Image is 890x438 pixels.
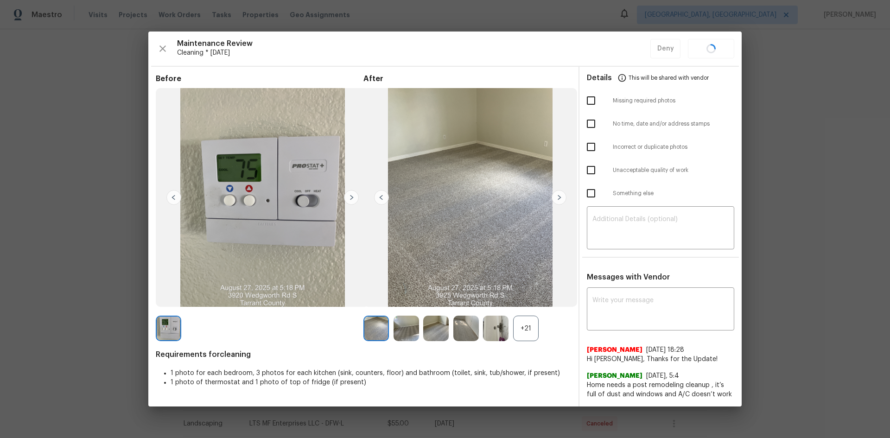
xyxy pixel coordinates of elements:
[177,39,650,48] span: Maintenance Review
[513,316,539,341] div: +21
[579,182,742,205] div: Something else
[156,74,363,83] span: Before
[156,350,571,359] span: Requirements for cleaning
[587,273,670,281] span: Messages with Vendor
[613,97,734,105] span: Missing required photos
[363,74,571,83] span: After
[171,368,571,378] li: 1 photo for each bedroom, 3 photos for each kitchen (sink, counters, floor) and bathroom (toilet,...
[587,345,642,355] span: [PERSON_NAME]
[177,48,650,57] span: Cleaning * [DATE]
[629,67,709,89] span: This will be shared with vendor
[613,190,734,197] span: Something else
[579,89,742,112] div: Missing required photos
[613,166,734,174] span: Unacceptable quality of work
[587,371,642,381] span: [PERSON_NAME]
[613,143,734,151] span: Incorrect or duplicate photos
[552,190,566,205] img: right-chevron-button-url
[579,135,742,159] div: Incorrect or duplicate photos
[344,190,359,205] img: right-chevron-button-url
[646,347,684,353] span: [DATE] 18:28
[587,381,734,399] span: Home needs a post remodeling cleanup , it’s full of dust and windows and A/C doesn’t work
[579,159,742,182] div: Unacceptable quality of work
[587,355,734,364] span: Hi [PERSON_NAME], Thanks for the Update!
[374,190,389,205] img: left-chevron-button-url
[587,67,612,89] span: Details
[646,373,679,379] span: [DATE], 5:4
[613,120,734,128] span: No time, date and/or address stamps
[579,112,742,135] div: No time, date and/or address stamps
[171,378,571,387] li: 1 photo of thermostat and 1 photo of top of fridge (if present)
[166,190,181,205] img: left-chevron-button-url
